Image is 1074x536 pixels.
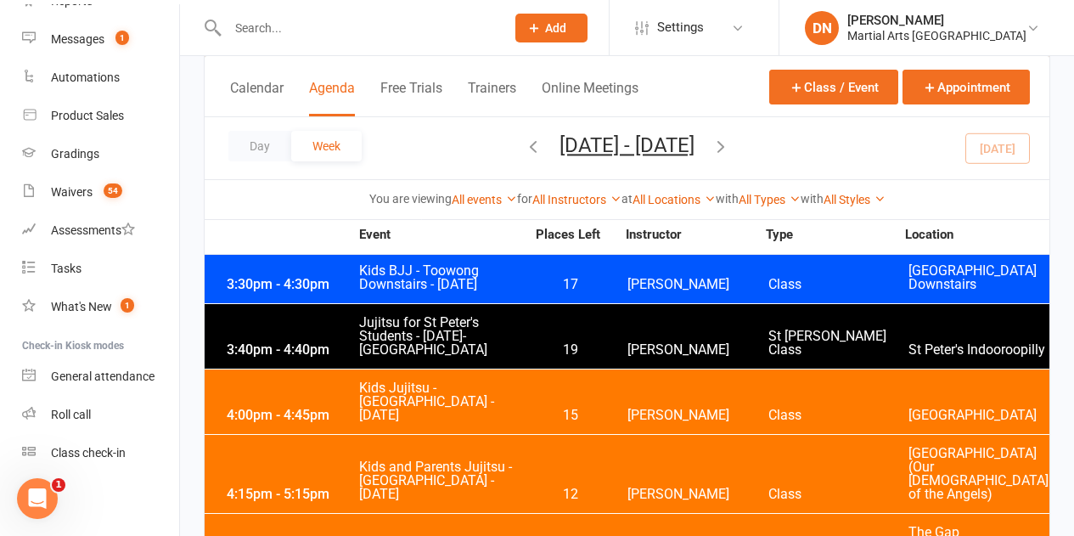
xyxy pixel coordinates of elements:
strong: Location [905,229,1045,241]
span: 19 [526,343,615,357]
span: Jujitsu for St Peter's Students - [DATE]- [GEOGRAPHIC_DATA] [358,316,526,357]
div: Waivers [51,185,93,199]
span: 15 [526,409,615,422]
span: 1 [121,298,134,313]
span: 54 [104,183,122,198]
span: [PERSON_NAME] [627,488,768,501]
div: Assessments [51,223,135,237]
div: Gradings [51,147,99,161]
span: Add [545,21,566,35]
div: 3:40pm - 4:40pm [222,343,358,357]
span: Settings [657,8,704,47]
span: [GEOGRAPHIC_DATA] [908,409,1049,422]
div: Automations [51,71,120,84]
button: Day [228,131,291,161]
a: Product Sales [22,97,179,135]
a: All Styles [824,193,886,206]
iframe: Intercom live chat [17,478,58,519]
span: Class [768,409,909,422]
div: Class check-in [51,446,126,460]
span: Class [768,278,909,291]
div: What's New [51,300,112,313]
strong: You are viewing [369,192,452,206]
input: Search... [222,16,493,40]
button: Calendar [230,80,284,116]
div: Messages [51,32,104,46]
button: Appointment [902,70,1030,104]
button: [DATE] - [DATE] [559,133,694,157]
div: Product Sales [51,109,124,122]
div: DN [805,11,839,45]
div: 3:30pm - 4:30pm [222,278,358,291]
div: 4:00pm - 4:45pm [222,409,358,422]
a: Automations [22,59,179,97]
strong: Places Left [524,229,613,241]
span: [GEOGRAPHIC_DATA] (Our [DEMOGRAPHIC_DATA] of the Angels) [908,447,1049,501]
a: All Types [739,193,801,206]
strong: Type [766,229,906,241]
span: [GEOGRAPHIC_DATA] Downstairs [908,264,1049,291]
strong: at [621,192,633,206]
span: 12 [526,488,615,501]
a: Tasks [22,250,179,288]
strong: Event [358,229,524,241]
strong: with [716,192,739,206]
button: Online Meetings [542,80,638,116]
div: Tasks [51,262,82,275]
strong: with [801,192,824,206]
span: 17 [526,278,615,291]
div: Roll call [51,408,91,421]
div: Martial Arts [GEOGRAPHIC_DATA] [847,28,1026,43]
strong: for [517,192,532,206]
button: Free Trials [380,80,442,116]
button: Trainers [468,80,516,116]
span: [PERSON_NAME] [627,409,768,422]
span: St Peter's Indooroopilly [908,343,1049,357]
button: Agenda [309,80,355,116]
a: General attendance kiosk mode [22,358,179,396]
strong: Instructor [626,229,766,241]
a: Roll call [22,396,179,434]
a: Gradings [22,135,179,173]
div: 4:15pm - 5:15pm [222,488,358,501]
span: St [PERSON_NAME] Class [768,330,909,357]
span: Kids BJJ - Toowong Downstairs - [DATE] [358,264,526,291]
button: Add [515,14,588,42]
a: Messages 1 [22,20,179,59]
span: Class [768,488,909,501]
a: All Instructors [532,193,621,206]
a: All Locations [633,193,716,206]
span: [PERSON_NAME] [627,343,768,357]
div: General attendance [51,370,155,383]
span: 1 [52,478,65,492]
span: Kids Jujitsu - [GEOGRAPHIC_DATA] - [DATE] [358,381,526,422]
span: Kids and Parents Jujitsu - [GEOGRAPHIC_DATA] - [DATE] [358,460,526,501]
span: 1 [115,31,129,45]
span: [PERSON_NAME] [627,278,768,291]
a: Class kiosk mode [22,434,179,472]
a: Assessments [22,212,179,250]
button: Week [291,131,362,161]
button: Class / Event [769,70,898,104]
a: All events [452,193,517,206]
a: What's New1 [22,288,179,326]
div: [PERSON_NAME] [847,13,1026,28]
a: Waivers 54 [22,173,179,212]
